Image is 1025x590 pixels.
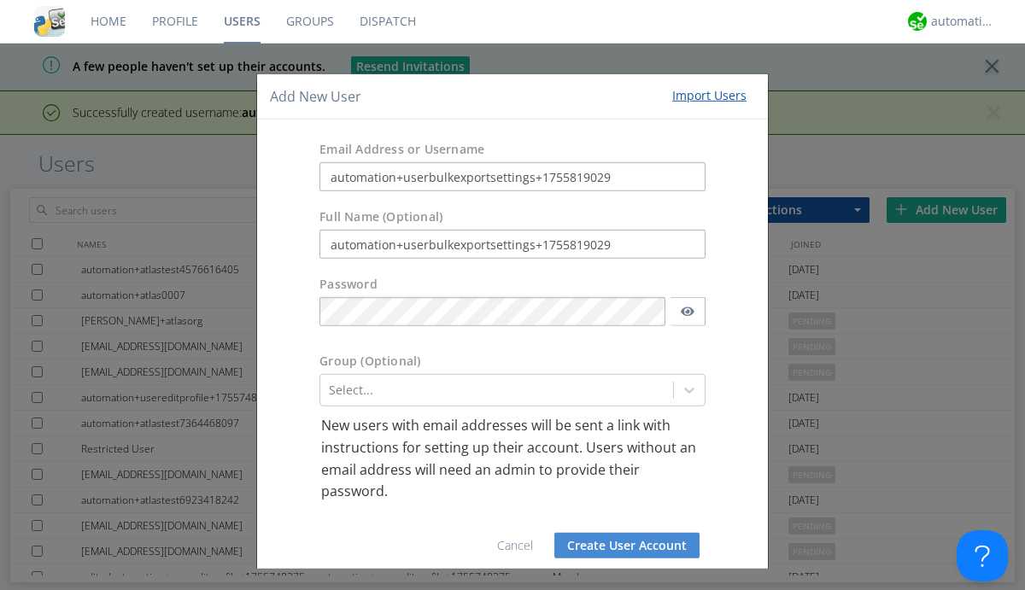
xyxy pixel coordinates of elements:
[319,141,484,158] label: Email Address or Username
[321,415,704,502] p: New users with email addresses will be sent a link with instructions for setting up their account...
[319,276,378,293] label: Password
[672,86,747,103] div: Import Users
[319,162,706,191] input: e.g. email@address.com, Housekeeping1
[908,12,927,31] img: d2d01cd9b4174d08988066c6d424eccd
[931,13,995,30] div: automation+atlas
[34,6,65,37] img: cddb5a64eb264b2086981ab96f4c1ba7
[554,533,700,558] button: Create User Account
[497,537,533,553] a: Cancel
[270,86,361,106] h4: Add New User
[319,230,706,259] input: Julie Appleseed
[319,353,420,370] label: Group (Optional)
[319,208,442,225] label: Full Name (Optional)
